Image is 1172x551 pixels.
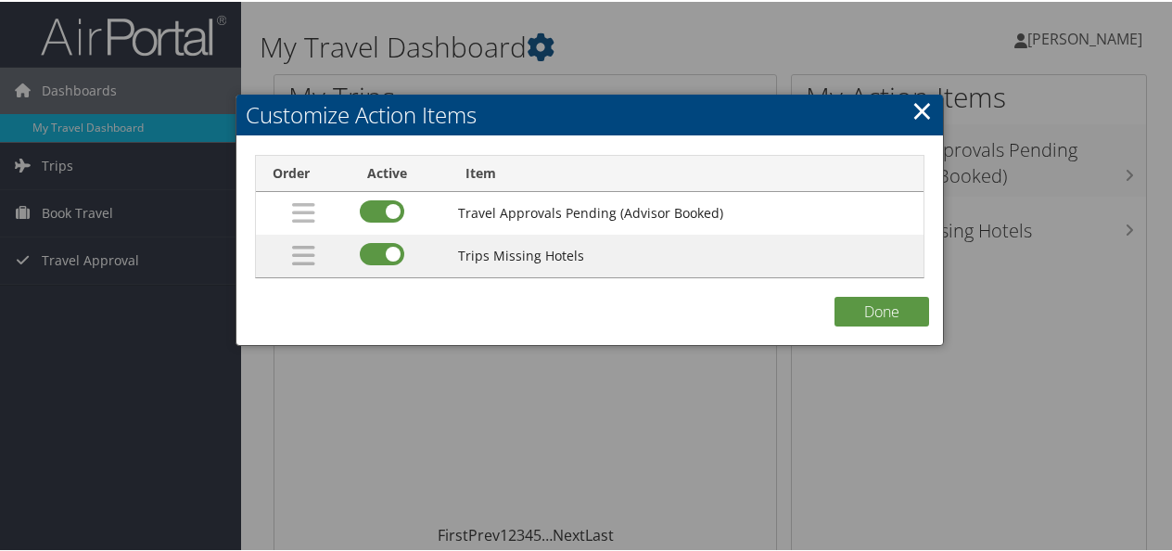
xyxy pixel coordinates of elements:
[449,154,924,190] th: Item
[350,154,449,190] th: Active
[449,190,924,233] td: Travel Approvals Pending (Advisor Booked)
[236,93,942,134] h2: Customize Action Items
[834,295,929,325] button: Done
[256,154,350,190] th: Order
[449,233,924,275] td: Trips Missing Hotels
[911,90,933,127] a: Close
